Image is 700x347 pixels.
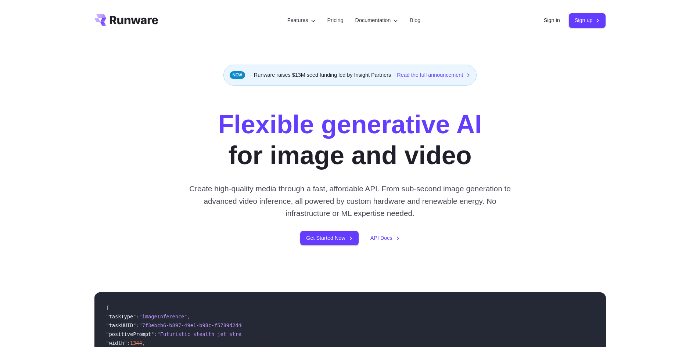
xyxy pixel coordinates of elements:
[370,234,400,242] a: API Docs
[142,340,145,346] span: ,
[397,71,470,79] a: Read the full announcement
[127,340,130,346] span: :
[106,322,136,328] span: "taskUUID"
[130,340,142,346] span: 1344
[355,16,398,25] label: Documentation
[218,110,482,139] strong: Flexible generative AI
[157,331,431,337] span: "Futuristic stealth jet streaking through a neon-lit cityscape with glowing purple exhaust"
[139,314,187,319] span: "imageInference"
[223,65,477,86] div: Runware raises $13M seed funding led by Insight Partners
[106,331,154,337] span: "positivePrompt"
[187,314,190,319] span: ,
[139,322,254,328] span: "7f3ebcb6-b897-49e1-b98c-f5789d2d40d7"
[327,16,344,25] a: Pricing
[569,13,606,28] a: Sign up
[94,14,158,26] a: Go to /
[136,322,139,328] span: :
[287,16,316,25] label: Features
[106,305,109,311] span: {
[106,340,127,346] span: "width"
[300,231,358,245] a: Get Started Now
[106,314,136,319] span: "taskType"
[154,331,157,337] span: :
[544,16,560,25] a: Sign in
[136,314,139,319] span: :
[218,109,482,171] h1: for image and video
[186,182,514,219] p: Create high-quality media through a fast, affordable API. From sub-second image generation to adv...
[410,16,420,25] a: Blog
